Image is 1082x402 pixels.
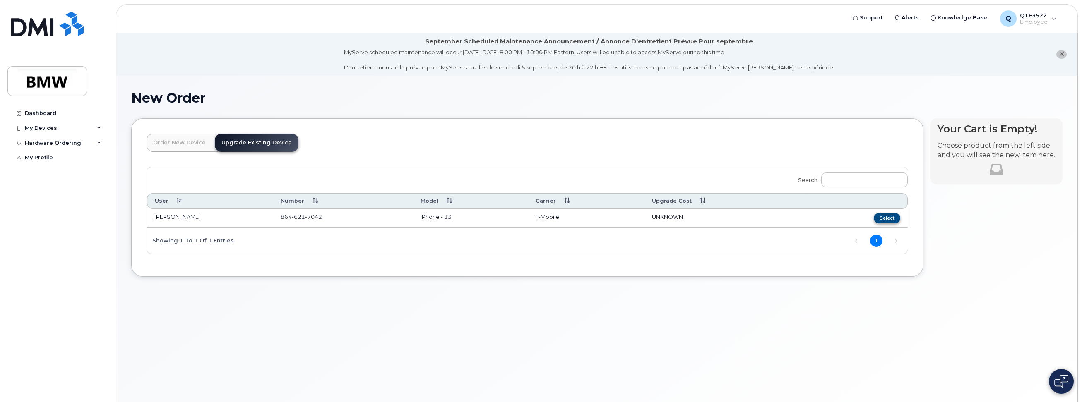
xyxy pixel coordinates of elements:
th: Model: activate to sort column ascending [413,193,528,208]
a: Upgrade Existing Device [215,134,298,152]
th: Number: activate to sort column ascending [273,193,413,208]
a: Previous [850,235,863,247]
div: MyServe scheduled maintenance will occur [DATE][DATE] 8:00 PM - 10:00 PM Eastern. Users will be u... [344,48,834,72]
span: 864 [281,213,322,220]
h4: Your Cart is Empty! [938,123,1055,134]
div: September Scheduled Maintenance Announcement / Annonce D'entretient Prévue Pour septembre [425,37,753,46]
a: 1 [870,234,882,247]
button: close notification [1056,50,1067,59]
span: 7042 [305,213,322,220]
td: iPhone - 13 [413,209,528,228]
a: Order New Device [147,134,212,152]
td: [PERSON_NAME] [147,209,273,228]
h1: New Order [131,91,1063,105]
input: Search: [821,172,908,187]
a: Next [890,235,902,247]
span: UNKNOWN [652,213,683,220]
th: User: activate to sort column descending [147,193,273,208]
th: Upgrade Cost: activate to sort column ascending [644,193,806,208]
div: Showing 1 to 1 of 1 entries [147,233,234,247]
th: Carrier: activate to sort column ascending [528,193,644,208]
p: Choose product from the left side and you will see the new item here. [938,141,1055,160]
span: 621 [292,213,305,220]
label: Search: [793,167,908,190]
button: Select [874,213,900,223]
td: T-Mobile [528,209,644,228]
img: Open chat [1054,375,1068,388]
